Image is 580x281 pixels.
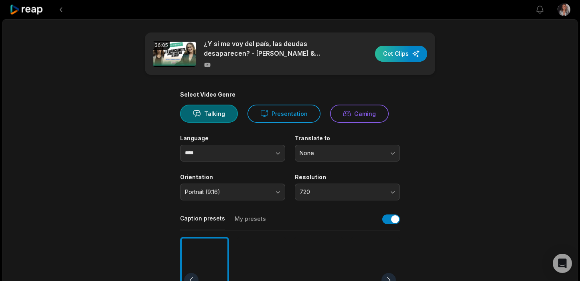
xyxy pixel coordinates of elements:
[295,135,400,142] label: Translate to
[185,188,269,196] span: Portrait (9:16)
[375,46,427,62] button: Get Clips
[180,105,238,123] button: Talking
[330,105,389,123] button: Gaming
[180,91,400,98] div: Select Video Genre
[553,254,572,273] div: Open Intercom Messenger
[180,174,285,181] label: Orientation
[300,188,384,196] span: 720
[295,174,400,181] label: Resolution
[235,215,266,230] button: My presets
[180,184,285,200] button: Portrait (9:16)
[295,184,400,200] button: 720
[204,39,342,58] p: ¿Y si me voy del país, las deudas desaparecen? - [PERSON_NAME] & [PERSON_NAME] Law Firm explican ...
[153,41,170,50] div: 36:05
[180,135,285,142] label: Language
[247,105,320,123] button: Presentation
[180,214,225,230] button: Caption presets
[295,145,400,162] button: None
[300,150,384,157] span: None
